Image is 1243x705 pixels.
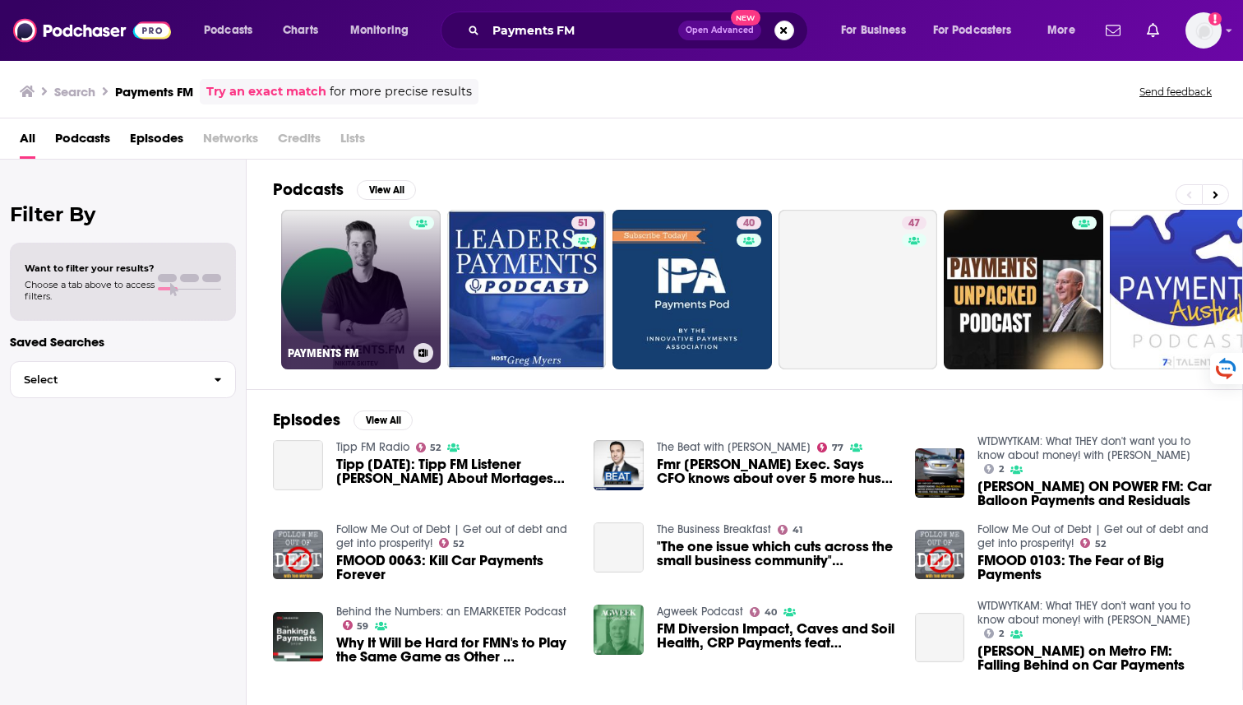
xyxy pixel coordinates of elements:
span: 52 [430,444,441,452]
button: open menu [339,17,430,44]
span: Lists [340,125,365,159]
button: Show profile menu [1185,12,1222,49]
a: Gerald on Metro FM: Falling Behind on Car Payments [977,644,1216,672]
p: Saved Searches [10,334,236,350]
span: [PERSON_NAME] ON POWER FM: Car Balloon Payments and Residuals [977,480,1216,508]
a: Show notifications dropdown [1140,16,1166,44]
span: For Business [841,19,906,42]
div: Search podcasts, credits, & more... [456,12,824,49]
h2: Podcasts [273,179,344,200]
button: open menu [829,17,926,44]
a: 51 [447,210,607,369]
a: WTDWYTKAM: What THEY don't want you to know about money! with GERALD MWANDIAMBIRA [977,599,1190,627]
button: open menu [922,17,1036,44]
span: 77 [832,444,843,452]
h3: Search [54,84,95,100]
a: Follow Me Out of Debt | Get out of debt and get into prosperity! [977,522,1208,550]
a: FMOOD 0103: The Fear of Big Payments [977,554,1216,582]
button: Open AdvancedNew [678,21,761,40]
span: New [731,10,760,26]
button: View All [353,410,413,430]
img: FMOOD 0103: The Fear of Big Payments [915,530,965,580]
span: 40 [743,216,755,232]
a: 52 [439,538,464,548]
a: PodcastsView All [273,179,416,200]
span: 41 [792,526,802,534]
a: WTDWYTKAM: What THEY don't want you to know about money! with GERALD MWANDIAMBIRA [977,434,1190,462]
span: Choose a tab above to access filters. [25,279,155,302]
a: Follow Me Out of Debt | Get out of debt and get into prosperity! [336,522,567,550]
a: Episodes [130,125,183,159]
input: Search podcasts, credits, & more... [486,17,678,44]
a: Podchaser - Follow, Share and Rate Podcasts [13,15,171,46]
a: 2 [984,628,1004,638]
img: Why ​It ​Will be ​Hard for FMN's to ​Play the ​Same ​Game as ​Other ​Commerce ​Media ​Folks | The... [273,612,323,662]
span: Networks [203,125,258,159]
a: 52 [1080,538,1106,548]
a: The Beat with Ari Melber [657,440,811,454]
a: Show notifications dropdown [1099,16,1127,44]
a: 41 [778,525,802,535]
button: open menu [192,17,274,44]
a: Tipp FM Radio [336,440,409,454]
a: 77 [817,443,843,452]
span: FM Diversion Impact, Caves and Soil Health, CRP Payments feat [PERSON_NAME] from Ag Concepts [657,622,895,650]
img: Fmr Trump Exec. Says CFO knows about over 5 more hush money payments [594,440,644,490]
a: All [20,125,35,159]
img: FMOOD 0063: Kill Car Payments Forever [273,530,323,580]
a: 51 [571,216,595,230]
a: 59 [343,620,369,630]
img: User Profile [1185,12,1222,49]
span: 2 [999,630,1004,638]
a: 52 [416,443,441,452]
button: Send feedback [1134,85,1217,99]
a: Gerald on Metro FM: Falling Behind on Car Payments [915,613,965,663]
span: 52 [453,540,464,548]
a: Behind the Numbers: an EMARKETER Podcast [336,605,566,619]
a: 40 [737,216,761,230]
span: 2 [999,466,1004,473]
a: 47 [902,216,926,230]
span: Logged in as bjonesvested [1185,12,1222,49]
button: View All [357,180,416,200]
span: 47 [908,216,920,232]
button: open menu [1036,17,1096,44]
span: "The one issue which cuts across the small business community" [PERSON_NAME] on solving late paym... [657,540,895,568]
a: 2 [984,464,1004,474]
img: FM Diversion Impact, Caves and Soil Health, CRP Payments feat Doug Wenzel from Ag Concepts [594,605,644,655]
button: Select [10,361,236,398]
a: Tipp Today: Tipp FM Listener John About Mortages And Covid Payments [273,440,323,490]
span: for more precise results [330,82,472,101]
h2: Episodes [273,410,340,430]
a: The Business Breakfast [657,522,771,536]
h3: PAYMENTS FM [288,346,407,360]
a: Agweek Podcast [657,605,743,619]
span: For Podcasters [933,19,1012,42]
a: EpisodesView All [273,410,413,430]
a: FMOOD 0063: Kill Car Payments Forever [336,554,575,582]
a: "The one issue which cuts across the small business community" Craig Beaumont on solving late pay... [657,540,895,568]
a: "The one issue which cuts across the small business community" Craig Beaumont on solving late pay... [594,522,644,573]
a: 40 [750,607,777,617]
a: Why ​It ​Will be ​Hard for FMN's to ​Play the ​Same ​Game as ​Other ​Commerce ​Media ​Folks | The... [336,636,575,664]
a: GERALD ON POWER FM: Car Balloon Payments and Residuals [915,448,965,499]
a: FM Diversion Impact, Caves and Soil Health, CRP Payments feat Doug Wenzel from Ag Concepts [657,622,895,650]
a: Tipp Today: Tipp FM Listener John About Mortages And Covid Payments [336,457,575,485]
span: Open Advanced [686,26,754,35]
a: PAYMENTS FM [281,210,441,369]
a: 47 [779,210,938,369]
a: Podcasts [55,125,110,159]
svg: Add a profile image [1208,12,1222,26]
span: Select [11,374,201,385]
